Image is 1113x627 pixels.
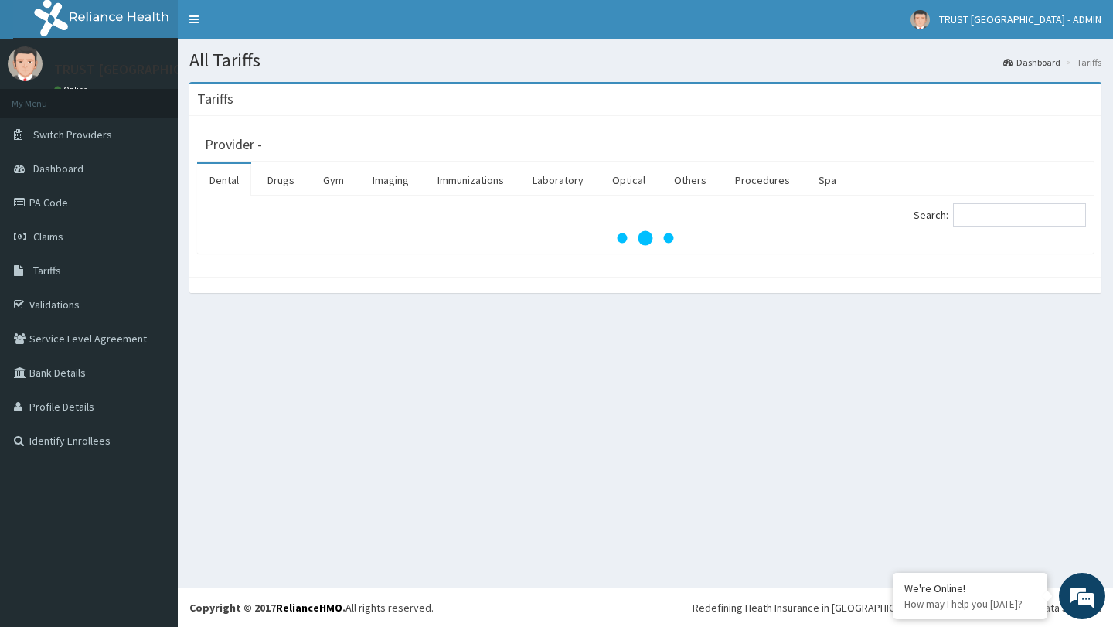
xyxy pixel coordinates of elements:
[360,164,421,196] a: Imaging
[425,164,516,196] a: Immunizations
[914,203,1086,227] label: Search:
[904,581,1036,595] div: We're Online!
[662,164,719,196] a: Others
[910,10,930,29] img: User Image
[520,164,596,196] a: Laboratory
[953,203,1086,227] input: Search:
[189,601,345,615] strong: Copyright © 2017 .
[311,164,356,196] a: Gym
[54,84,91,95] a: Online
[723,164,802,196] a: Procedures
[939,12,1101,26] span: TRUST [GEOGRAPHIC_DATA] - ADMIN
[33,128,112,141] span: Switch Providers
[693,600,1101,615] div: Redefining Heath Insurance in [GEOGRAPHIC_DATA] using Telemedicine and Data Science!
[600,164,658,196] a: Optical
[904,598,1036,611] p: How may I help you today?
[614,207,676,269] svg: audio-loading
[33,230,63,244] span: Claims
[1003,56,1060,69] a: Dashboard
[276,601,342,615] a: RelianceHMO
[197,164,251,196] a: Dental
[8,46,43,81] img: User Image
[205,138,262,152] h3: Provider -
[54,63,275,77] p: TRUST [GEOGRAPHIC_DATA] - ADMIN
[33,264,61,278] span: Tariffs
[178,588,1113,627] footer: All rights reserved.
[1062,56,1101,69] li: Tariffs
[806,164,849,196] a: Spa
[33,162,83,175] span: Dashboard
[189,50,1101,70] h1: All Tariffs
[197,92,233,106] h3: Tariffs
[255,164,307,196] a: Drugs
